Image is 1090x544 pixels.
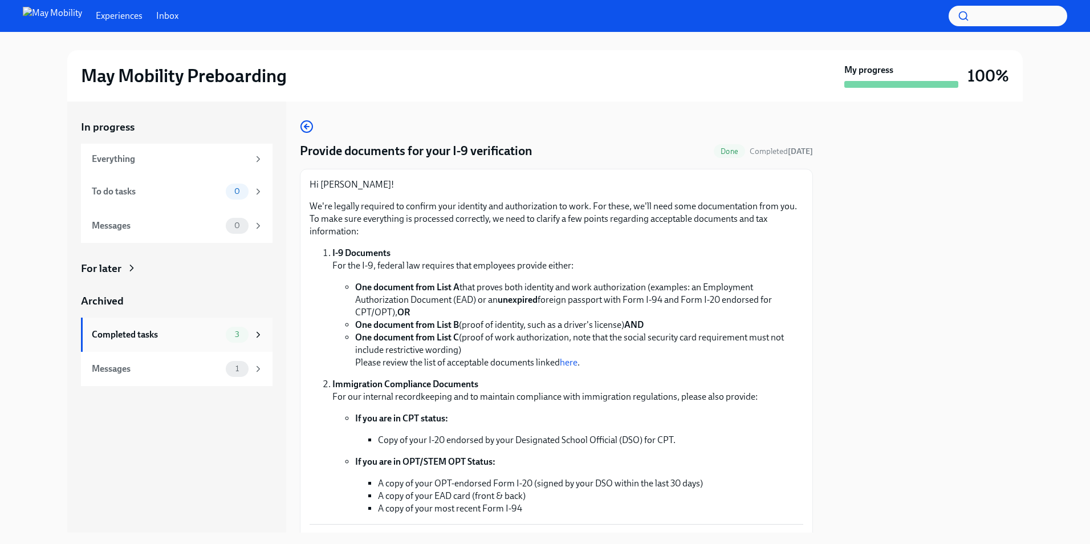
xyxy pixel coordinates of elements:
div: For later [81,261,121,276]
strong: My progress [844,64,893,76]
span: Done [714,147,745,156]
h3: 100% [967,66,1009,86]
div: Messages [92,363,221,375]
strong: OR [397,307,410,318]
li: (proof of work authorization, note that the social security card requirement must not include res... [355,331,803,369]
p: Hi [PERSON_NAME]! [310,178,803,191]
strong: I-9 Documents [332,247,391,258]
a: Everything [81,144,272,174]
a: In progress [81,120,272,135]
span: 3 [228,330,246,339]
strong: One document from List B [355,319,459,330]
li: (proof of identity, such as a driver's license) [355,319,803,331]
strong: AND [624,319,644,330]
li: Copy of your I-20 endorsed by your Designated School Official (DSO) for CPT. [378,434,803,446]
div: To do tasks [92,185,221,198]
li: A copy of your EAD card (front & back) [378,490,803,502]
li: that proves both identity and work authorization (examples: an Employment Authorization Document ... [355,281,803,319]
div: Completed tasks [92,328,221,341]
a: For later [81,261,272,276]
span: 0 [227,221,247,230]
h4: Provide documents for your I-9 verification [300,143,532,160]
a: here [560,357,577,368]
img: May Mobility [23,7,82,25]
a: Experiences [96,10,143,22]
h2: May Mobility Preboarding [81,64,287,87]
p: For the I-9, federal law requires that employees provide either: [332,247,803,272]
strong: One document from List C [355,332,459,343]
a: Completed tasks3 [81,318,272,352]
strong: [DATE] [788,147,813,156]
strong: Immigration Compliance Documents [332,379,478,389]
li: A copy of your OPT-endorsed Form I-20 (signed by your DSO within the last 30 days) [378,477,803,490]
p: For our internal recordkeeping and to maintain compliance with immigration regulations, please al... [332,378,803,403]
a: To do tasks0 [81,174,272,209]
a: Messages1 [81,352,272,386]
a: Messages0 [81,209,272,243]
li: A copy of your most recent Form I-94 [378,502,803,515]
a: Archived [81,294,272,308]
span: 1 [229,364,246,373]
span: 0 [227,187,247,196]
p: We're legally required to confirm your identity and authorization to work. For these, we'll need ... [310,200,803,238]
strong: If you are in CPT status: [355,413,448,424]
div: Everything [92,153,249,165]
strong: If you are in OPT/STEM OPT Status: [355,456,495,467]
strong: One document from List A [355,282,459,293]
span: September 29th, 2025 23:38 [750,146,813,157]
strong: unexpired [498,294,538,305]
div: Messages [92,220,221,232]
a: Inbox [156,10,178,22]
span: Completed [750,147,813,156]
